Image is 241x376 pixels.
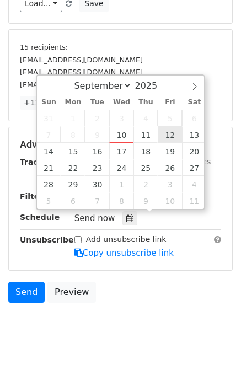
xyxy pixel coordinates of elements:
span: September 20, 2025 [182,143,206,159]
span: September 14, 2025 [37,143,61,159]
span: September 19, 2025 [158,143,182,159]
span: September 11, 2025 [133,126,158,143]
span: Sat [182,99,206,106]
a: Send [8,282,45,303]
span: October 6, 2025 [61,192,85,209]
span: September 28, 2025 [37,176,61,192]
span: August 31, 2025 [37,110,61,126]
span: September 15, 2025 [61,143,85,159]
a: Preview [47,282,96,303]
span: September 3, 2025 [109,110,133,126]
span: September 8, 2025 [61,126,85,143]
span: September 24, 2025 [109,159,133,176]
span: September 27, 2025 [182,159,206,176]
span: Sun [37,99,61,106]
span: September 16, 2025 [85,143,109,159]
strong: Tracking [20,158,57,166]
small: 15 recipients: [20,43,68,51]
span: October 1, 2025 [109,176,133,192]
span: Send now [74,213,115,223]
span: September 29, 2025 [61,176,85,192]
span: September 1, 2025 [61,110,85,126]
a: +12 more [20,96,66,110]
span: September 22, 2025 [61,159,85,176]
span: Fri [158,99,182,106]
span: September 10, 2025 [109,126,133,143]
strong: Unsubscribe [20,235,74,244]
span: October 9, 2025 [133,192,158,209]
span: Tue [85,99,109,106]
span: September 25, 2025 [133,159,158,176]
span: September 2, 2025 [85,110,109,126]
span: September 13, 2025 [182,126,206,143]
small: [EMAIL_ADDRESS] [20,80,84,89]
small: [EMAIL_ADDRESS][DOMAIN_NAME] [20,68,143,76]
small: [EMAIL_ADDRESS][DOMAIN_NAME] [20,56,143,64]
span: October 5, 2025 [37,192,61,209]
span: Mon [61,99,85,106]
iframe: Chat Widget [186,323,241,376]
h5: Advanced [20,138,221,151]
span: October 2, 2025 [133,176,158,192]
strong: Schedule [20,213,60,222]
span: September 9, 2025 [85,126,109,143]
span: Thu [133,99,158,106]
span: October 11, 2025 [182,192,206,209]
input: Year [132,80,172,91]
span: September 17, 2025 [109,143,133,159]
span: September 18, 2025 [133,143,158,159]
span: October 4, 2025 [182,176,206,192]
span: Wed [109,99,133,106]
span: October 3, 2025 [158,176,182,192]
span: September 12, 2025 [158,126,182,143]
span: September 7, 2025 [37,126,61,143]
span: September 26, 2025 [158,159,182,176]
span: October 7, 2025 [85,192,109,209]
span: September 6, 2025 [182,110,206,126]
span: October 8, 2025 [109,192,133,209]
span: September 23, 2025 [85,159,109,176]
strong: Filters [20,192,48,201]
span: September 4, 2025 [133,110,158,126]
span: October 10, 2025 [158,192,182,209]
label: Add unsubscribe link [86,234,167,245]
span: September 5, 2025 [158,110,182,126]
a: Copy unsubscribe link [74,248,174,258]
span: September 30, 2025 [85,176,109,192]
span: September 21, 2025 [37,159,61,176]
